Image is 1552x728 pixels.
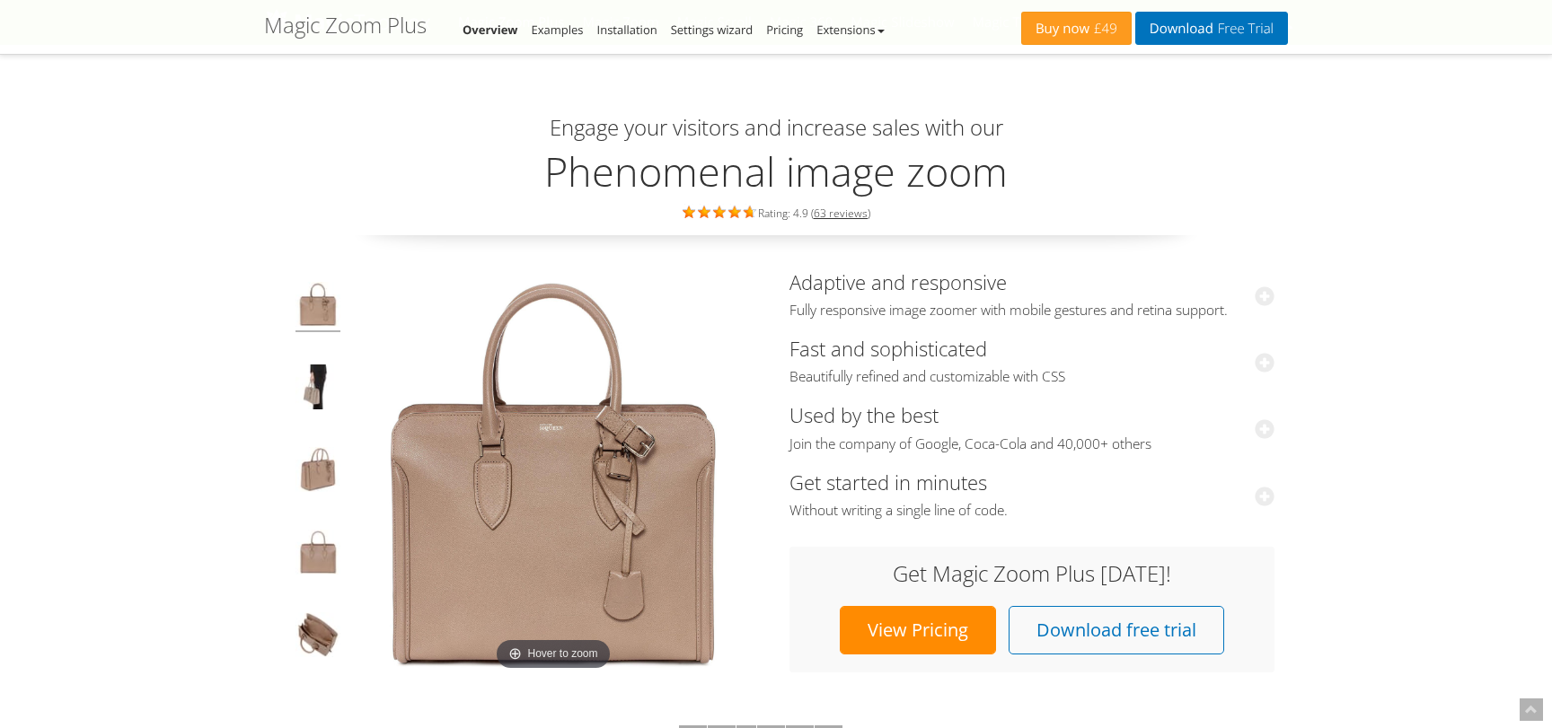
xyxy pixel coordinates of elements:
[789,335,1274,386] a: Fast and sophisticatedBeautifully refined and customizable with CSS
[351,271,755,675] img: Magic Zoom Plus Demo
[351,271,755,675] a: Magic Zoom Plus DemoHover to zoom
[671,22,754,38] a: Settings wizard
[463,22,518,38] a: Overview
[295,612,340,662] img: JavaScript zoom tool example
[1021,12,1132,45] a: Buy now£49
[1213,22,1274,36] span: Free Trial
[264,149,1288,194] h2: Phenomenal image zoom
[789,502,1274,520] span: Without writing a single line of code.
[295,447,340,497] img: jQuery image zoom example
[295,282,340,332] img: Product image zoom example
[789,268,1274,320] a: Adaptive and responsiveFully responsive image zoomer with mobile gestures and retina support.
[295,530,340,580] img: Hover image zoom example
[269,116,1283,139] h3: Engage your visitors and increase sales with our
[264,13,427,37] h1: Magic Zoom Plus
[1089,22,1117,36] span: £49
[807,562,1257,585] h3: Get Magic Zoom Plus [DATE]!
[295,364,340,415] img: JavaScript image zoom example
[840,606,996,654] a: View Pricing
[814,206,868,221] a: 63 reviews
[789,469,1274,520] a: Get started in minutesWithout writing a single line of code.
[789,401,1274,452] a: Used by the bestJoin the company of Google, Coca-Cola and 40,000+ others
[1009,606,1224,654] a: Download free trial
[766,22,803,38] a: Pricing
[816,22,884,38] a: Extensions
[1135,12,1288,45] a: DownloadFree Trial
[789,302,1274,320] span: Fully responsive image zoomer with mobile gestures and retina support.
[597,22,657,38] a: Installation
[532,22,584,38] a: Examples
[264,202,1288,222] div: Rating: 4.9 ( )
[789,435,1274,453] span: Join the company of Google, Coca-Cola and 40,000+ others
[789,368,1274,386] span: Beautifully refined and customizable with CSS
